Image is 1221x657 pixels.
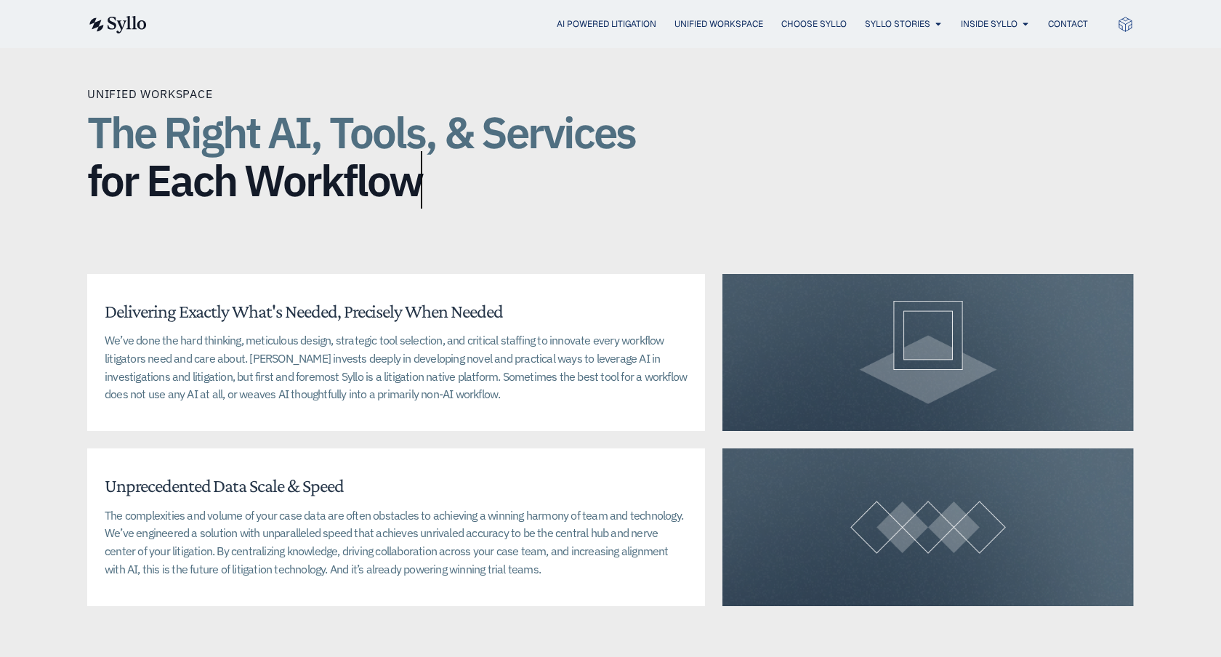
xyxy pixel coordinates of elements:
nav: Menu [176,17,1088,31]
a: Choose Syllo [781,17,847,31]
a: Unified Workspace [674,17,763,31]
p: We’ve done the hard thinking, meticulous design, strategic tool selection, and critical staffing ... [105,331,688,403]
a: Inside Syllo [961,17,1017,31]
a: AI Powered Litigation [557,17,656,31]
a: Syllo Stories [865,17,930,31]
div: Menu Toggle [176,17,1088,31]
h4: Delivering Exactly What's Needed, Precisely When Needed [105,300,503,323]
img: syllo [87,16,147,33]
a: Contact [1048,17,1088,31]
p: The complexities and volume of your case data are often obstacles to achieving a winning harmony ... [105,507,688,579]
span: The Right AI, Tools, & Services [87,103,635,161]
h4: Unprecedented Data Scale & Speed [105,475,344,497]
div: Unified Workspace [87,85,213,102]
span: for Each Workflow [87,156,422,204]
